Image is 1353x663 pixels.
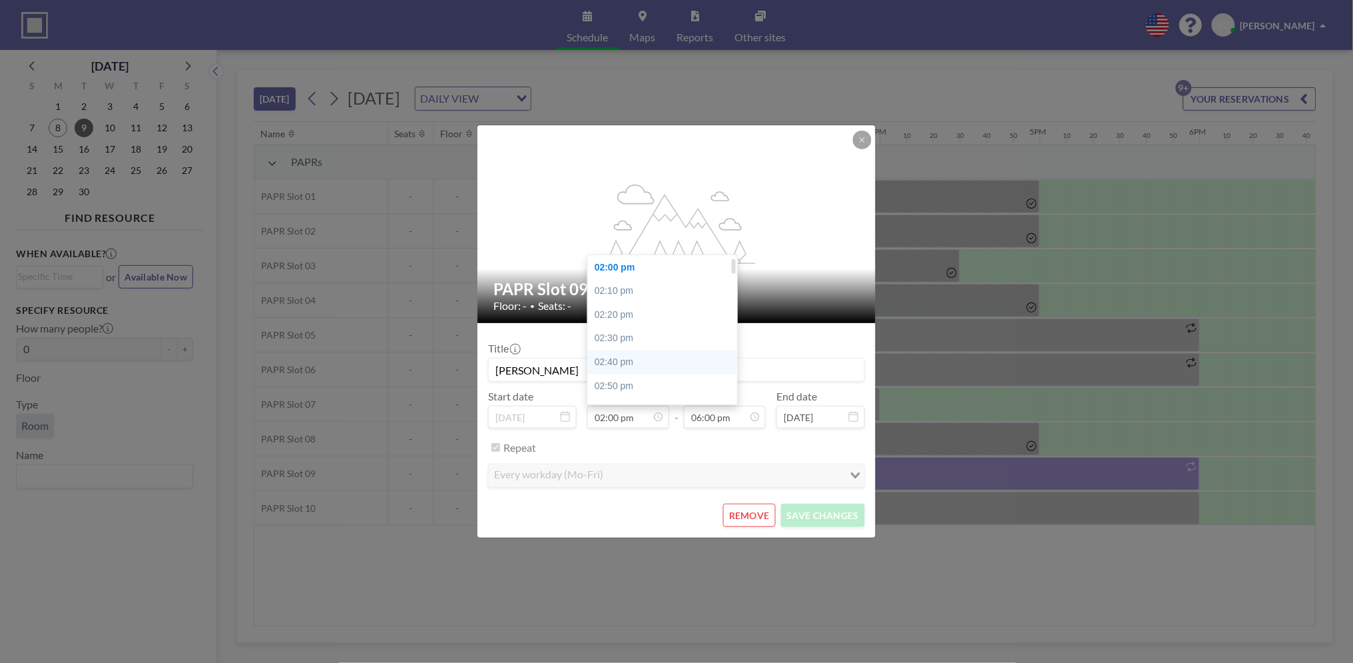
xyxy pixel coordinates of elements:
[530,301,535,311] span: •
[491,467,606,484] span: every workday (Mo-Fri)
[588,279,745,303] div: 02:10 pm
[781,504,865,527] button: SAVE CHANGES
[588,374,745,398] div: 02:50 pm
[488,390,533,403] label: Start date
[488,342,519,355] label: Title
[776,390,817,403] label: End date
[489,358,864,381] input: (No title)
[503,441,536,454] label: Repeat
[607,467,842,484] input: Search for option
[493,279,861,299] h2: PAPR Slot 09
[588,327,745,350] div: 02:30 pm
[493,299,527,313] span: Floor: -
[675,394,678,424] span: -
[588,350,745,374] div: 02:40 pm
[538,299,571,313] span: Seats: -
[489,464,864,487] div: Search for option
[599,183,756,263] g: flex-grow: 1.2;
[588,256,745,280] div: 02:00 pm
[588,398,745,422] div: 03:00 pm
[723,504,776,527] button: REMOVE
[588,303,745,327] div: 02:20 pm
